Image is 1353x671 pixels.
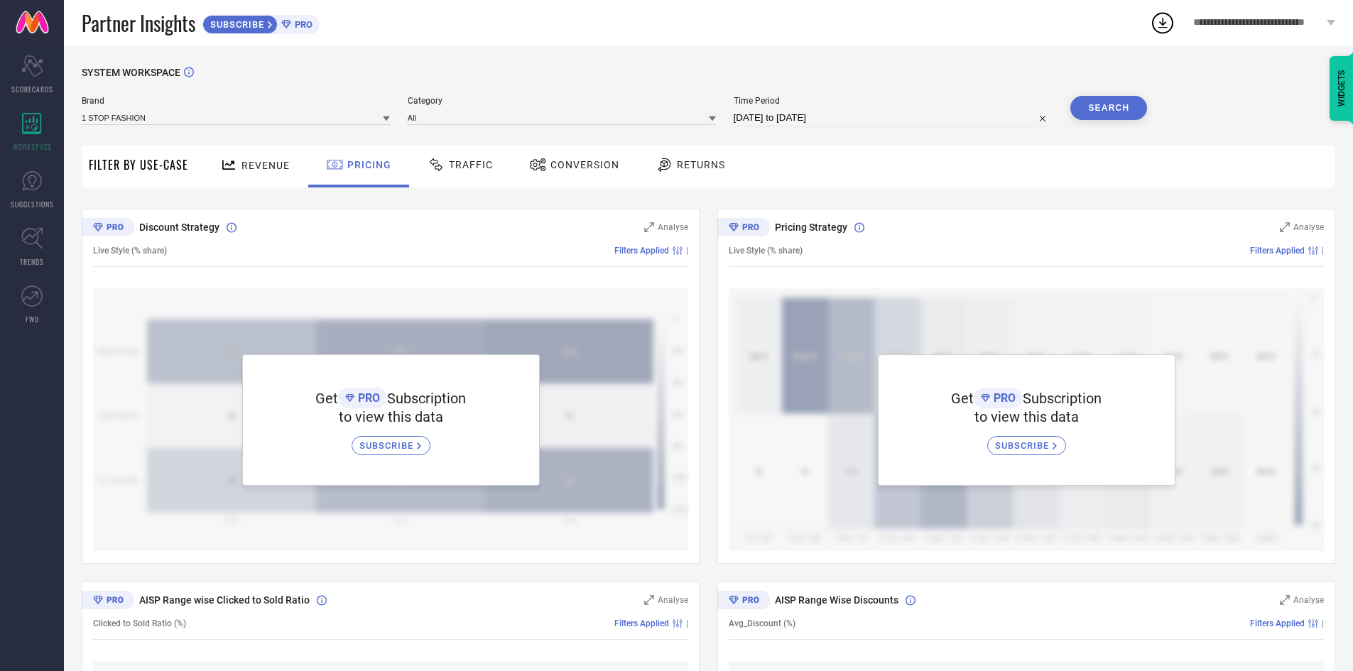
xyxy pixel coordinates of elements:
[734,109,1053,126] input: Select time period
[775,222,847,233] span: Pricing Strategy
[1293,595,1324,605] span: Analyse
[202,11,320,34] a: SUBSCRIBEPRO
[951,390,974,407] span: Get
[1280,595,1290,605] svg: Zoom
[658,595,688,605] span: Analyse
[359,440,417,451] span: SUBSCRIBE
[13,141,52,152] span: WORKSPACE
[339,408,443,425] span: to view this data
[352,425,430,455] a: SUBSCRIBE
[82,96,390,106] span: Brand
[11,84,53,94] span: SCORECARDS
[974,408,1079,425] span: to view this data
[1293,222,1324,232] span: Analyse
[1280,222,1290,232] svg: Zoom
[614,618,669,628] span: Filters Applied
[990,391,1016,405] span: PRO
[644,595,654,605] svg: Zoom
[291,19,313,30] span: PRO
[203,19,268,30] span: SUBSCRIBE
[11,199,54,209] span: SUGGESTIONS
[734,96,1053,106] span: Time Period
[354,391,380,405] span: PRO
[387,390,466,407] span: Subscription
[347,159,391,170] span: Pricing
[717,218,770,239] div: Premium
[729,246,803,256] span: Live Style (% share)
[644,222,654,232] svg: Zoom
[1250,618,1305,628] span: Filters Applied
[550,159,619,170] span: Conversion
[82,9,195,38] span: Partner Insights
[139,594,310,606] span: AISP Range wise Clicked to Sold Ratio
[26,314,39,324] span: FWD
[449,159,493,170] span: Traffic
[82,67,180,78] span: SYSTEM WORKSPACE
[729,618,795,628] span: Avg_Discount (%)
[20,256,44,267] span: TRENDS
[241,160,290,171] span: Revenue
[658,222,688,232] span: Analyse
[686,246,688,256] span: |
[1023,390,1102,407] span: Subscription
[995,440,1053,451] span: SUBSCRIBE
[139,222,219,233] span: Discount Strategy
[775,594,898,606] span: AISP Range Wise Discounts
[686,618,688,628] span: |
[1250,246,1305,256] span: Filters Applied
[315,390,338,407] span: Get
[1322,618,1324,628] span: |
[614,246,669,256] span: Filters Applied
[89,156,188,173] span: Filter By Use-Case
[1070,96,1147,120] button: Search
[987,425,1066,455] a: SUBSCRIBE
[82,218,134,239] div: Premium
[93,618,186,628] span: Clicked to Sold Ratio (%)
[717,591,770,612] div: Premium
[1322,246,1324,256] span: |
[677,159,725,170] span: Returns
[93,246,167,256] span: Live Style (% share)
[82,591,134,612] div: Premium
[408,96,716,106] span: Category
[1150,10,1175,36] div: Open download list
